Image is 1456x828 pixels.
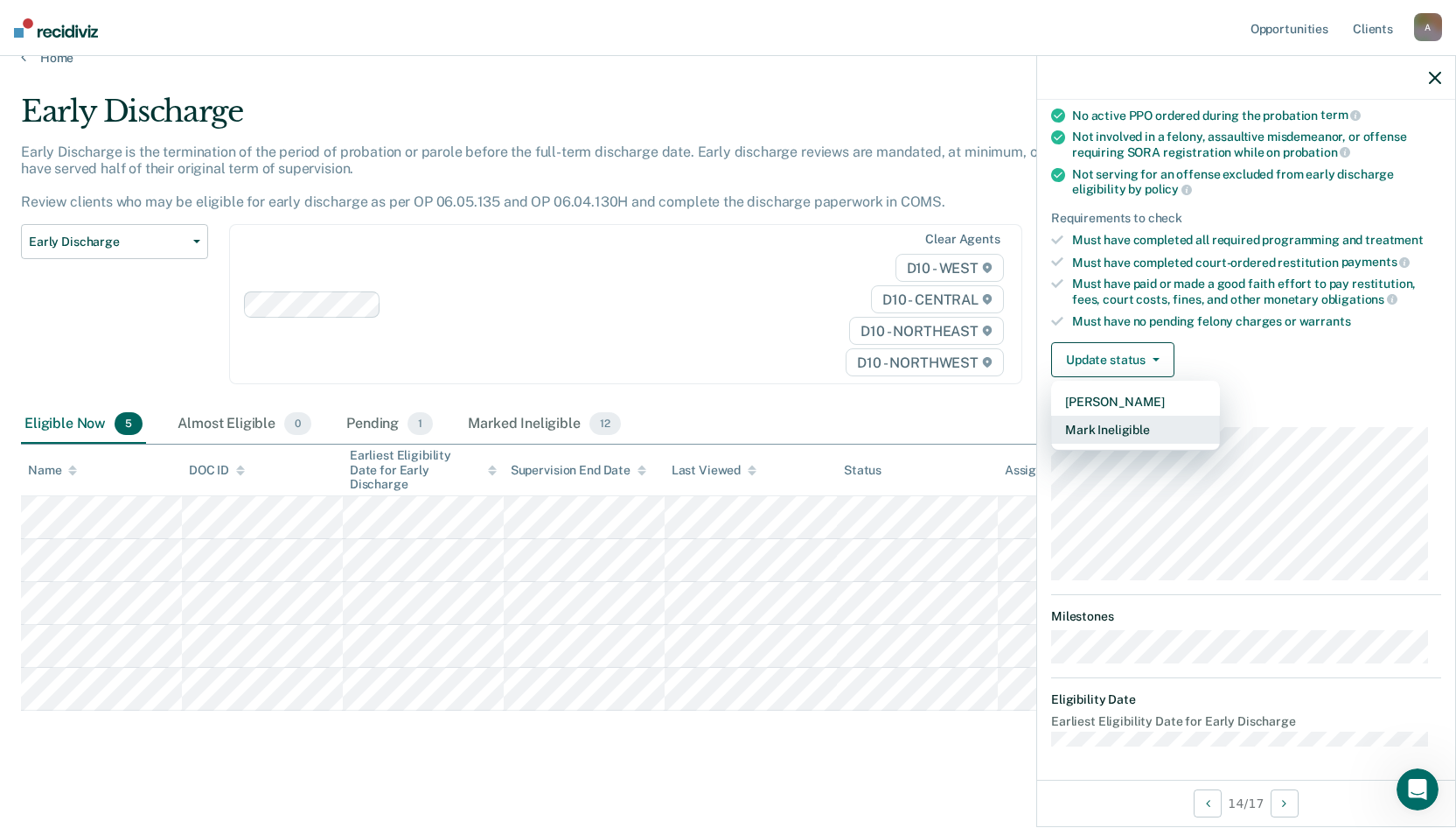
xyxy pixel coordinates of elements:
button: Previous Opportunity [1194,789,1222,817]
div: Status [844,463,881,478]
div: Clear agents [925,232,1000,247]
button: Update status [1051,342,1174,377]
dt: Supervision [1051,405,1441,420]
div: A [1414,13,1442,41]
div: Must have no pending felony charges or [1072,314,1441,329]
dt: Milestones [1051,609,1441,624]
span: warrants [1299,314,1351,328]
div: Must have completed all required programming and [1072,233,1441,248]
div: DOC ID [189,463,245,478]
div: Almost Eligible [174,405,315,444]
button: Next Opportunity [1271,789,1299,817]
div: Must have paid or made a good faith effort to pay restitution, fees, court costs, fines, and othe... [1072,277,1441,306]
div: 14 / 17 [1037,780,1455,826]
div: Assigned to [1005,463,1087,478]
span: obligations [1321,292,1397,306]
div: Early Discharge [21,94,1113,144]
div: Pending [343,405,436,444]
span: D10 - NORTHWEST [846,348,1003,376]
span: payments [1341,255,1411,269]
div: Last Viewed [672,463,756,478]
span: D10 - NORTHEAST [849,317,1003,345]
span: 0 [284,412,311,435]
img: Recidiviz [14,18,98,38]
div: Name [28,463,77,478]
div: Marked Ineligible [464,405,624,444]
div: Earliest Eligibility Date for Early Discharge [350,448,497,492]
div: No active PPO ordered during the probation [1072,108,1441,123]
iframe: Intercom live chat [1397,768,1439,810]
div: Eligible Now [21,405,146,444]
span: 1 [408,412,433,435]
span: 5 [115,412,143,435]
button: [PERSON_NAME] [1051,388,1220,416]
span: D10 - WEST [895,254,1004,282]
span: term [1320,108,1361,122]
span: D10 - CENTRAL [871,285,1004,313]
dt: Earliest Eligibility Date for Early Discharge [1051,714,1441,729]
span: policy [1145,182,1192,196]
div: Not serving for an offense excluded from early discharge eligibility by [1072,167,1441,197]
dt: Eligibility Date [1051,692,1441,707]
span: probation [1283,145,1351,159]
span: Early Discharge [29,235,186,249]
div: Not involved in a felony, assaultive misdemeanor, or offense requiring SORA registration while on [1072,130,1441,159]
span: 12 [589,412,621,435]
span: treatment [1365,233,1424,247]
p: Early Discharge is the termination of the period of probation or parole before the full-term disc... [21,144,1107,211]
div: Supervision End Date [511,463,646,478]
button: Mark Ineligible [1051,416,1220,444]
div: Must have completed court-ordered restitution [1072,255,1441,270]
a: Home [21,50,1435,66]
div: Requirements to check [1051,211,1441,226]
